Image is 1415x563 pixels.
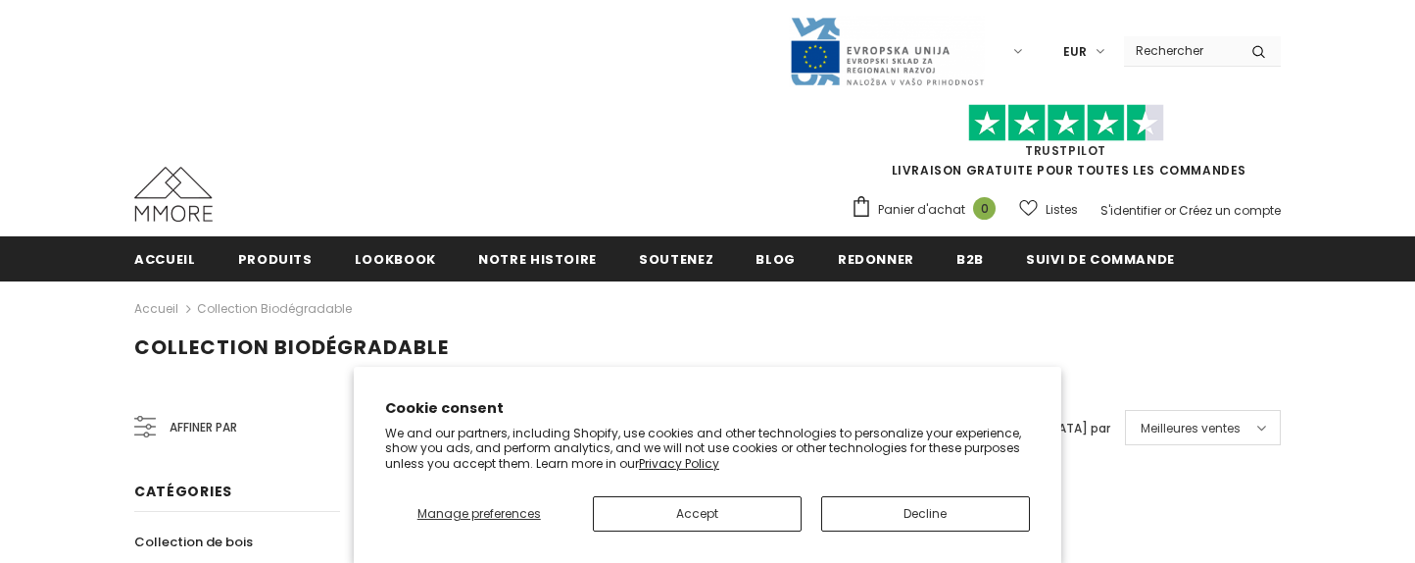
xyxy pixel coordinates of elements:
img: Faites confiance aux étoiles pilotes [968,104,1164,142]
span: Notre histoire [478,250,597,269]
span: Catégories [134,482,232,501]
button: Accept [593,496,802,532]
span: Listes [1046,200,1078,220]
a: Créez un compte [1179,202,1281,219]
span: Affiner par [170,417,237,438]
a: S'identifier [1100,202,1161,219]
span: Meilleures ventes [1141,419,1241,438]
a: B2B [956,236,984,281]
button: Manage preferences [385,496,573,532]
img: Cas MMORE [134,167,213,222]
a: Redonner [838,236,914,281]
a: Produits [238,236,313,281]
a: Privacy Policy [639,455,719,472]
input: Search Site [1124,36,1237,65]
img: Javni Razpis [789,16,985,87]
span: B2B [956,250,984,269]
a: Notre histoire [478,236,597,281]
a: Blog [756,236,796,281]
a: Lookbook [355,236,436,281]
a: Accueil [134,236,196,281]
span: Collection biodégradable [134,333,449,361]
span: Blog [756,250,796,269]
button: Decline [821,496,1030,532]
span: or [1164,202,1176,219]
a: TrustPilot [1025,142,1106,159]
a: Collection biodégradable [197,300,352,317]
a: Javni Razpis [789,42,985,59]
a: Panier d'achat 0 [851,195,1005,225]
span: Suivi de commande [1026,250,1175,269]
span: soutenez [639,250,713,269]
h2: Cookie consent [385,398,1030,419]
span: Panier d'achat [878,200,965,220]
a: soutenez [639,236,713,281]
p: We and our partners, including Shopify, use cookies and other technologies to personalize your ex... [385,426,1030,472]
span: Collection de bois [134,533,253,551]
span: LIVRAISON GRATUITE POUR TOUTES LES COMMANDES [851,113,1281,179]
span: Lookbook [355,250,436,269]
span: EUR [1063,42,1087,62]
span: Redonner [838,250,914,269]
span: 0 [973,197,996,220]
span: Produits [238,250,313,269]
a: Accueil [134,297,178,321]
a: Suivi de commande [1026,236,1175,281]
span: Accueil [134,250,196,269]
a: Listes [1019,192,1078,227]
span: Manage preferences [417,505,541,522]
a: Collection de bois [134,525,253,559]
